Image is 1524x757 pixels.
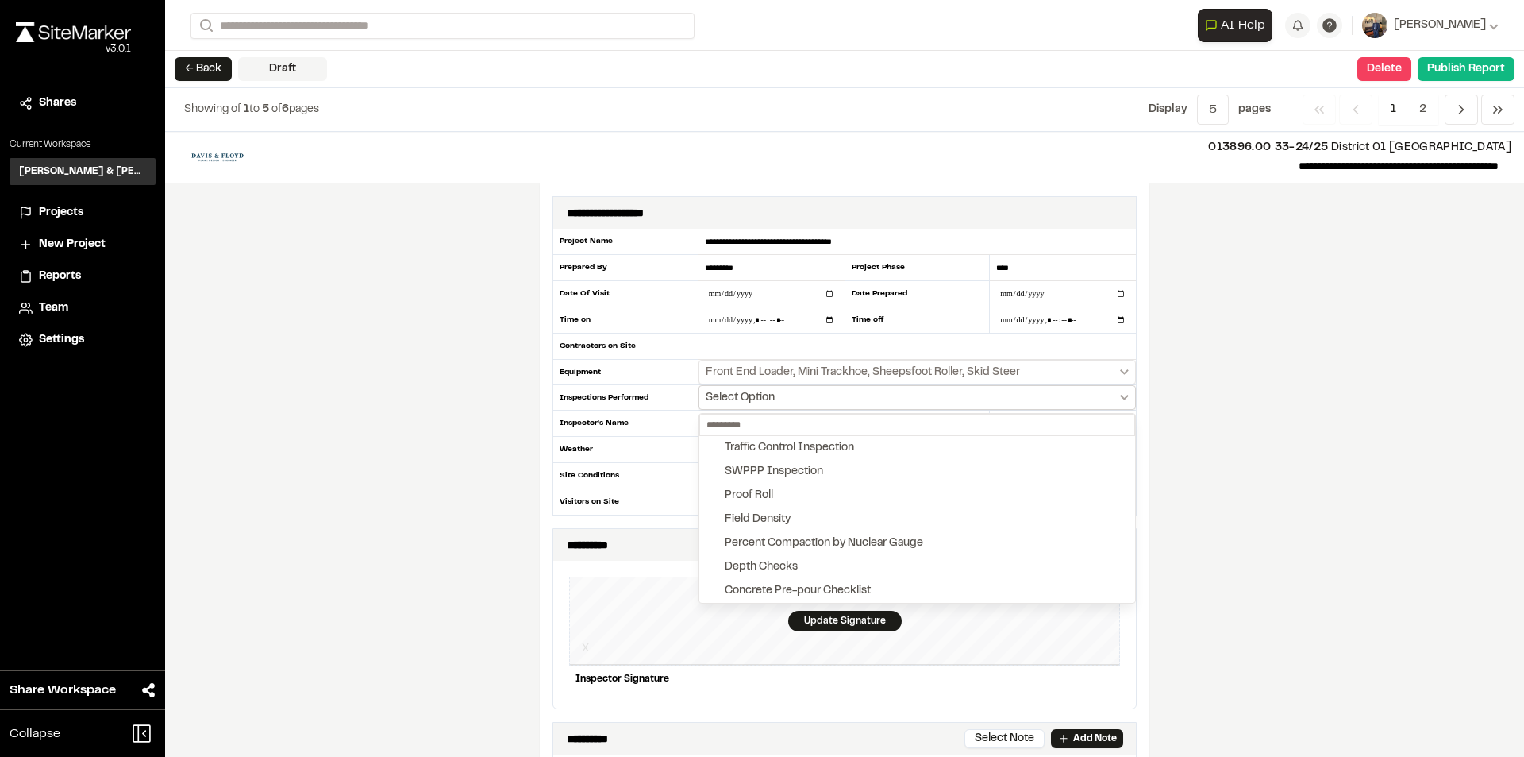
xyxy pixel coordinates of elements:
button: Concrete Pre-pour Checklist [699,579,1135,603]
button: Percent Compaction by Nuclear Gauge [699,531,1135,555]
div: Field Density [725,511,791,528]
button: Depth Checks [699,555,1135,579]
button: Traffic Control Inspection [699,436,1135,460]
div: Concrete Pre-pour Checklist [725,582,871,600]
div: Depth Checks [725,558,798,576]
button: SWPPP Inspection [699,460,1135,484]
div: Proof Roll [725,487,773,504]
button: Proof Roll [699,484,1135,508]
button: Field Density [699,508,1135,531]
div: SWPPP Inspection [725,463,823,481]
div: Percent Compaction by Nuclear Gauge [725,535,923,552]
div: Traffic Control Inspection [725,439,854,457]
